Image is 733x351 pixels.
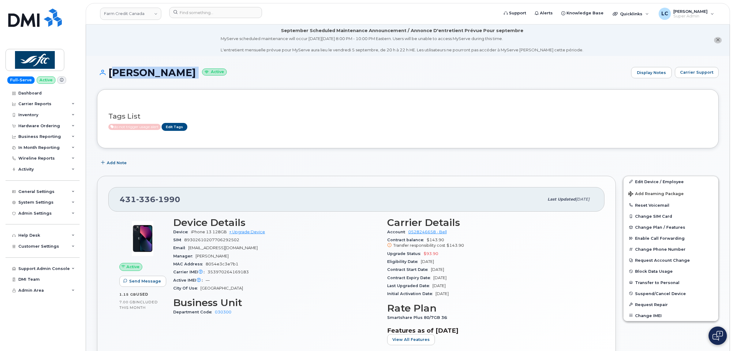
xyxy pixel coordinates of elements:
[188,246,258,250] span: [EMAIL_ADDRESS][DOMAIN_NAME]
[196,254,229,258] span: [PERSON_NAME]
[387,230,408,234] span: Account
[173,230,191,234] span: Device
[173,254,196,258] span: Manager
[623,299,718,310] button: Request Repair
[712,331,723,341] img: Open chat
[387,217,594,228] h3: Carrier Details
[623,176,718,187] a: Edit Device / Employee
[680,69,713,75] span: Carrier Support
[714,37,722,43] button: close notification
[431,267,444,272] span: [DATE]
[129,278,161,284] span: Send Message
[119,276,166,287] button: Send Message
[548,197,576,201] span: Last updated
[623,277,718,288] button: Transfer to Personal
[433,275,447,280] span: [DATE]
[173,246,188,250] span: Email
[120,195,180,204] span: 431
[126,264,140,270] span: Active
[393,243,445,248] span: Transfer responsibility cost
[387,238,594,249] span: $143.90
[155,195,180,204] span: 1990
[173,297,380,308] h3: Business Unit
[221,36,583,53] div: MyServe scheduled maintenance will occur [DATE][DATE] 8:00 PM - 10:00 PM Eastern. Users will be u...
[206,278,210,283] span: —
[392,337,430,342] span: View All Features
[173,278,206,283] span: Active IMEI
[623,222,718,233] button: Change Plan / Features
[173,270,208,274] span: Carrier IMEI
[623,187,718,200] button: Add Roaming Package
[387,334,435,345] button: View All Features
[576,197,589,201] span: [DATE]
[623,255,718,266] button: Request Account Change
[387,238,427,242] span: Contract balance
[447,243,464,248] span: $143.90
[173,286,200,290] span: City Of Use
[387,303,594,314] h3: Rate Plan
[623,310,718,321] button: Change IMEI
[173,310,215,314] span: Department Code
[623,211,718,222] button: Change SIM Card
[387,251,424,256] span: Upgrade Status
[229,230,265,234] a: + Upgrade Device
[628,191,684,197] span: Add Roaming Package
[208,270,249,274] span: 353970264169183
[623,266,718,277] button: Block Data Usage
[119,292,136,297] span: 1.15 GB
[631,67,672,79] a: Display Notes
[215,310,231,314] a: 030300
[97,67,628,78] h1: [PERSON_NAME]
[173,262,206,266] span: MAC Address
[124,220,161,257] img: image20231002-4137094-11ngalm.jpeg
[635,236,685,241] span: Enable Call Forwarding
[173,217,380,228] h3: Device Details
[281,28,523,34] div: September Scheduled Maintenance Announcement / Annonce D'entretient Prévue Pour septembre
[184,238,239,242] span: 89302610207706292502
[136,292,148,297] span: used
[408,230,447,234] a: 0528246658 - Bell
[108,113,707,120] h3: Tags List
[387,259,421,264] span: Eligibility Date
[635,225,685,230] span: Change Plan / Features
[675,67,719,78] button: Carrier Support
[623,288,718,299] button: Suspend/Cancel Device
[108,124,161,130] span: Active
[432,283,446,288] span: [DATE]
[136,195,155,204] span: 336
[162,123,187,131] a: Edit Tags
[421,259,434,264] span: [DATE]
[424,251,438,256] span: $93.90
[635,291,686,296] span: Suspend/Cancel Device
[387,275,433,280] span: Contract Expiry Date
[191,230,227,234] span: iPhone 13 128GB
[200,286,243,290] span: [GEOGRAPHIC_DATA]
[623,244,718,255] button: Change Phone Number
[387,315,450,320] span: Smartshare Plus 80/7GB 36
[119,300,158,310] span: included this month
[119,300,136,304] span: 7.00 GB
[206,262,238,266] span: 8054e3c3e7b1
[97,157,132,168] button: Add Note
[107,160,127,166] span: Add Note
[623,233,718,244] button: Enable Call Forwarding
[387,327,594,334] h3: Features as of [DATE]
[202,68,227,76] small: Active
[623,200,718,211] button: Reset Voicemail
[387,291,436,296] span: Initial Activation Date
[387,267,431,272] span: Contract Start Date
[387,283,432,288] span: Last Upgraded Date
[173,238,184,242] span: SIM
[436,291,449,296] span: [DATE]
